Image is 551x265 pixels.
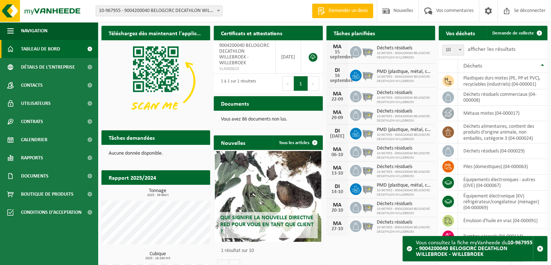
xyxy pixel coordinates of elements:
font: 10-967955 - 9004200040 BELOGCIRC DECATHLON WILLEBROEK [377,188,430,197]
font: PMD (plastique, métal, cartons à boissons) (entreprises) [377,69,490,74]
font: 9004200040 BELOGCIRC DECATHLON WILLEBROEK - WILLEBROEK [219,43,269,66]
font: MA [333,110,342,115]
font: 10-967955 - 9004200040 BELOGCIRC DECATHLON WILLEBROEK [377,170,430,178]
font: 10-967955 - 9004200040 BELOGCIRC DECATHLON WILLEBROEK [377,225,430,234]
font: Téléchargez dès maintenant l'application Vanheede+ ! [109,31,241,37]
img: WB-2500-GAL-GY-01 [362,45,374,57]
font: Calendrier [21,137,47,143]
font: 29-09 [331,115,343,121]
font: Tâches demandées [109,135,155,141]
font: 10-967955 - 9004200040 BELOGCIRC DECATHLON WILLEBROEK [377,207,430,215]
font: 1 [299,81,302,87]
font: 10-967955 - 9004200040 BELOGCIRC DECATHLON WILLEBROEK - WILLEBROEK [99,8,259,13]
font: 10-967955 - 9004200040 BELOGCIRC DECATHLON WILLEBROEK [377,96,430,104]
font: Vos commentaires [436,8,473,13]
font: PMD (plastique, métal, cartons à boissons) (entreprises) [377,183,490,188]
font: 16 septembre [330,73,353,83]
font: 10-967955 - 9004200040 BELOGCIRC DECATHLON WILLEBROEK [377,51,430,60]
font: [DATE] [281,54,295,60]
span: 10-967955 - 9004200040 BELOGCIRC DECATHLON WILLEBROEK - WILLEBROEK [96,5,222,16]
font: 20-10 [331,208,343,213]
font: 06-10 [331,152,343,158]
font: Tous les articles [279,140,309,145]
font: Déchets résiduels [377,45,412,51]
img: WB-2500-GAL-GY-01 [362,145,374,158]
img: WB-2500-GAL-GY-01 [362,182,374,195]
a: Demande de collecte [487,26,547,40]
font: afficher les résultats [468,46,515,52]
font: plastiques durs mixtes (PE, PP et PVC), recyclables (industriels) (04-000001) [463,76,540,87]
font: PMD (plastique, métal, cartons à boissons) (entreprises) [377,127,490,132]
font: Déchets résiduels [377,146,412,151]
font: Se déconnecter [514,8,546,13]
img: WB-2500-GAL-GY-01 [362,108,374,121]
font: MA [333,91,342,97]
img: WB-2500-GAL-GY-01 [362,164,374,176]
img: WB-2500-GAL-GY-01 [362,127,374,139]
img: WB-2500-GAL-GY-01 [362,90,374,102]
font: Contacts [21,83,43,88]
font: Tonnage [149,188,166,193]
font: 10-967955 - 9004200040 BELOGCIRC DECATHLON WILLEBROEK [377,75,430,83]
font: 10-967955 - 9004200040 BELOGCIRC DECATHLON WILLEBROEK [377,114,430,123]
font: 10-967955 - 9004200040 BELOGCIRC DECATHLON WILLEBROEK - WILLEBROEK [416,240,533,257]
font: 13-10 [331,171,343,176]
font: 2025 : 16 240 m3 [145,256,170,260]
font: 27-10 [331,226,343,232]
font: 1 à 1 sur 1 résultats [221,79,256,83]
font: Rapport 2025/2024 [109,175,156,181]
font: 10-967955 - 9004200040 BELOGCIRC DECATHLON WILLEBROEK [377,151,430,160]
font: Contrats [21,119,43,125]
font: Vous avez 86 documents non lus. [221,117,287,122]
font: Aucune donnée disponible. [109,151,163,156]
font: Cubique [150,251,166,257]
font: émulsion d'huile en vrac (04-000091) [463,218,538,224]
font: Conditions d'acceptation [21,210,82,215]
font: 10-967955 - 9004200040 BELOGCIRC DECATHLON WILLEBROEK [377,133,430,141]
font: DI [335,68,340,73]
font: Demande de collecte [492,31,534,36]
font: Déchets résiduels [377,220,412,225]
a: Tous les articles [273,135,322,150]
font: Documents [221,101,249,107]
img: WB-2500-GAL-GY-01 [362,219,374,232]
font: 2025 : 39 664 t [147,193,168,197]
font: Boutique de produits [21,192,74,197]
font: 1 résultat sur 10 [221,248,254,253]
font: piles (domestiques) (04-000063) [463,164,528,170]
font: 22-09 [331,97,343,102]
font: 14-10 [331,189,343,195]
font: Demander un devis [329,8,368,13]
font: Déchets résiduels [377,109,412,114]
button: 1 [294,76,308,91]
font: Tableau de bord [21,46,60,52]
button: Suivant [308,76,319,91]
span: 10-967955 - 9004200040 BELOGCIRC DECATHLON WILLEBROEK - WILLEBROEK [96,6,222,16]
font: métaux mixtes (04-000017) [463,111,519,116]
font: MA [333,44,342,50]
font: 10 [446,47,451,53]
font: Vous consultez la fiche myVanheede du [416,240,508,246]
font: DI [335,128,340,134]
font: MA [333,221,342,227]
font: Nouvelles [393,8,413,13]
font: déchets résiduels (04-000029) [463,148,525,154]
font: VLA900623 [219,67,239,71]
font: déchets résiduels commerciaux (04-000008) [463,92,537,103]
span: 10 [443,45,464,55]
font: Documents [21,174,49,179]
font: Détails de l'entreprise [21,65,75,70]
font: Déchets résiduels [377,201,412,207]
font: [DATE] [330,134,345,139]
font: Navigation [21,28,47,34]
font: Rapports [21,155,43,161]
a: Demander un devis [312,4,373,18]
font: Déchets résiduels [377,164,412,170]
button: Précédent [282,76,294,91]
font: Nouvelles [221,140,245,146]
font: Déchets résiduels [377,90,412,95]
font: Que signifie la nouvelle directive RED pour vous en tant que client ? [220,215,314,235]
font: Utilisateurs [21,101,51,106]
font: MA [333,147,342,152]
